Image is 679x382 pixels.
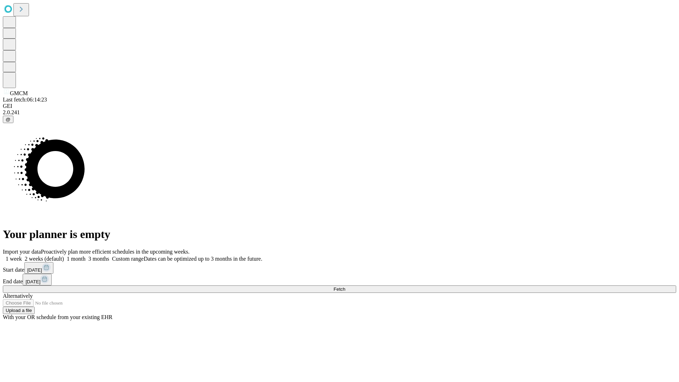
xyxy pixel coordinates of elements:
[41,249,190,255] span: Proactively plan more efficient schedules in the upcoming weeks.
[144,256,262,262] span: Dates can be optimized up to 3 months in the future.
[25,256,64,262] span: 2 weeks (default)
[3,262,676,274] div: Start date
[6,256,22,262] span: 1 week
[3,228,676,241] h1: Your planner is empty
[23,274,52,285] button: [DATE]
[3,249,41,255] span: Import your data
[333,286,345,292] span: Fetch
[24,262,53,274] button: [DATE]
[3,274,676,285] div: End date
[3,97,47,103] span: Last fetch: 06:14:23
[3,293,33,299] span: Alternatively
[10,90,28,96] span: GMCM
[25,279,40,284] span: [DATE]
[3,109,676,116] div: 2.0.241
[67,256,86,262] span: 1 month
[3,314,112,320] span: With your OR schedule from your existing EHR
[3,116,13,123] button: @
[3,285,676,293] button: Fetch
[3,307,35,314] button: Upload a file
[112,256,144,262] span: Custom range
[88,256,109,262] span: 3 months
[3,103,676,109] div: GEI
[27,267,42,273] span: [DATE]
[6,117,11,122] span: @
